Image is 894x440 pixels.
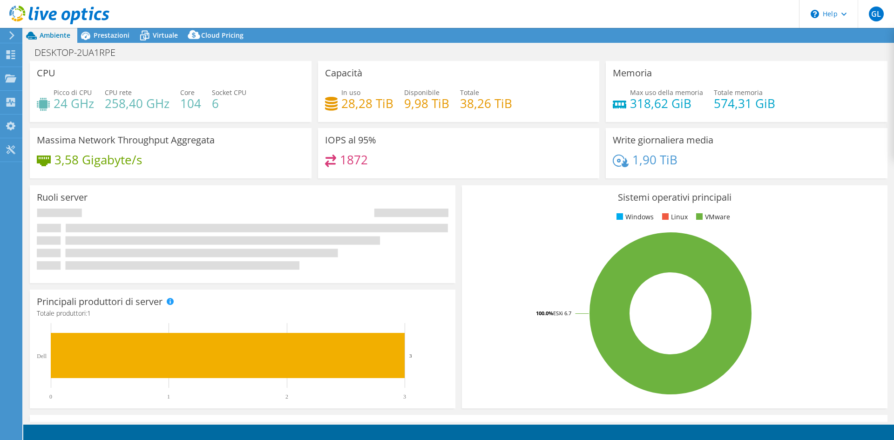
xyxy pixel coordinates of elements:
[105,98,169,108] h4: 258,40 GHz
[54,98,94,108] h4: 24 GHz
[341,98,393,108] h4: 28,28 TiB
[536,310,553,317] tspan: 100.0%
[37,353,47,359] text: Dell
[714,98,775,108] h4: 574,31 GiB
[614,212,654,222] li: Windows
[553,310,571,317] tspan: ESXi 6.7
[167,393,170,400] text: 1
[37,192,88,203] h3: Ruoli server
[285,393,288,400] text: 2
[404,98,449,108] h4: 9,98 TiB
[30,47,130,58] h1: DESKTOP-2UA1RPE
[180,98,201,108] h4: 104
[632,155,677,165] h4: 1,90 TiB
[341,88,360,97] span: In uso
[37,308,448,318] h4: Totale produttori:
[180,88,195,97] span: Core
[404,88,440,97] span: Disponibile
[201,31,244,40] span: Cloud Pricing
[694,212,730,222] li: VMware
[325,135,376,145] h3: IOPS al 95%
[403,393,406,400] text: 3
[54,155,142,165] h4: 3,58 Gigabyte/s
[469,192,880,203] h3: Sistemi operativi principali
[811,10,819,18] svg: \n
[613,135,713,145] h3: Write giornaliera media
[460,88,479,97] span: Totale
[714,88,763,97] span: Totale memoria
[869,7,884,21] span: GL
[153,31,178,40] span: Virtuale
[613,68,652,78] h3: Memoria
[49,393,52,400] text: 0
[105,88,132,97] span: CPU rete
[87,309,91,318] span: 1
[630,98,703,108] h4: 318,62 GiB
[660,212,688,222] li: Linux
[212,98,246,108] h4: 6
[340,155,368,165] h4: 1872
[94,31,129,40] span: Prestazioni
[630,88,703,97] span: Max uso della memoria
[212,88,246,97] span: Socket CPU
[460,98,512,108] h4: 38,26 TiB
[409,353,412,359] text: 3
[54,88,92,97] span: Picco di CPU
[37,68,55,78] h3: CPU
[40,31,70,40] span: Ambiente
[37,135,215,145] h3: Massima Network Throughput Aggregata
[37,297,163,307] h3: Principali produttori di server
[325,68,362,78] h3: Capacità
